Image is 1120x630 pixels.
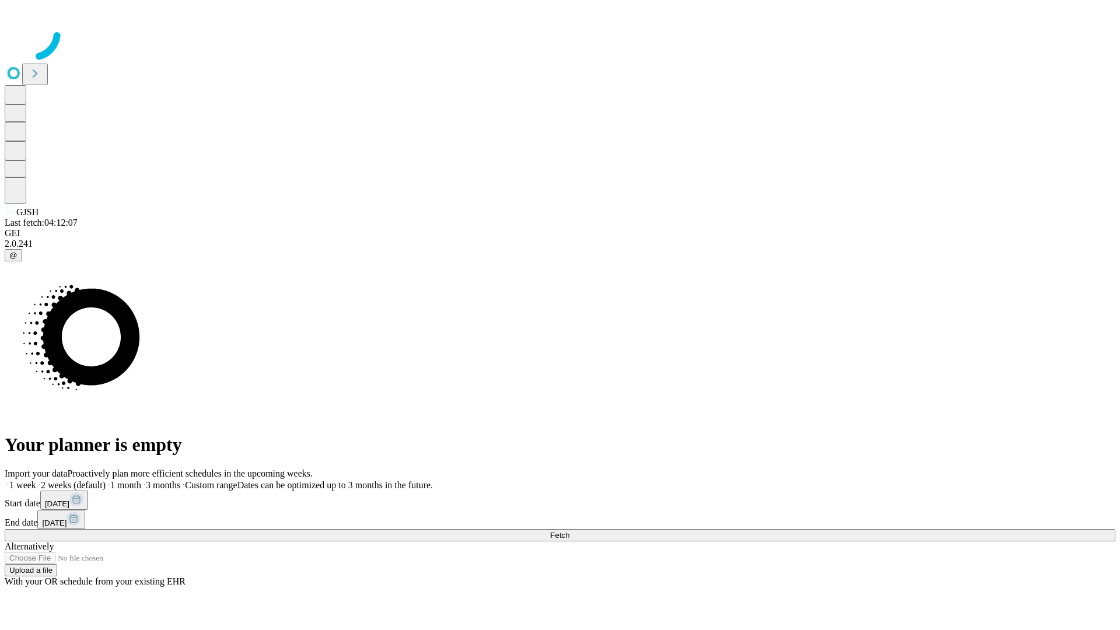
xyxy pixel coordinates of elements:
[68,468,313,478] span: Proactively plan more efficient schedules in the upcoming weeks.
[5,218,78,228] span: Last fetch: 04:12:07
[5,468,68,478] span: Import your data
[42,519,66,527] span: [DATE]
[5,434,1115,456] h1: Your planner is empty
[185,480,237,490] span: Custom range
[40,491,88,510] button: [DATE]
[550,531,569,540] span: Fetch
[5,541,54,551] span: Alternatively
[16,207,38,217] span: GJSH
[5,564,57,576] button: Upload a file
[5,249,22,261] button: @
[5,576,185,586] span: With your OR schedule from your existing EHR
[9,251,17,260] span: @
[5,239,1115,249] div: 2.0.241
[146,480,180,490] span: 3 months
[45,499,69,508] span: [DATE]
[5,510,1115,529] div: End date
[37,510,85,529] button: [DATE]
[41,480,106,490] span: 2 weeks (default)
[5,529,1115,541] button: Fetch
[110,480,141,490] span: 1 month
[5,228,1115,239] div: GEI
[5,491,1115,510] div: Start date
[237,480,433,490] span: Dates can be optimized up to 3 months in the future.
[9,480,36,490] span: 1 week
